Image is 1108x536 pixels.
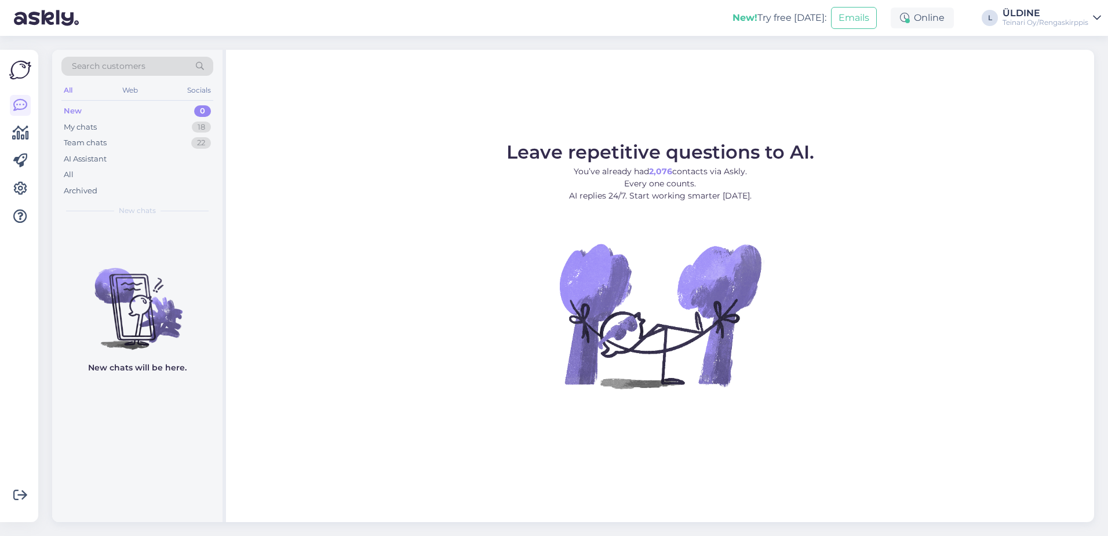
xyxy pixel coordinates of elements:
[732,12,757,23] b: New!
[649,166,672,177] b: 2,076
[891,8,954,28] div: Online
[732,11,826,25] div: Try free [DATE]:
[191,137,211,149] div: 22
[64,122,97,133] div: My chats
[1003,9,1101,27] a: ÜLDINETeinari Oy/Rengaskirppis
[64,105,82,117] div: New
[556,211,764,420] img: No Chat active
[185,83,213,98] div: Socials
[88,362,187,374] p: New chats will be here.
[64,185,97,197] div: Archived
[120,83,140,98] div: Web
[52,247,223,351] img: No chats
[61,83,75,98] div: All
[506,166,814,202] p: You’ve already had contacts via Askly. Every one counts. AI replies 24/7. Start working smarter [...
[9,59,31,81] img: Askly Logo
[192,122,211,133] div: 18
[194,105,211,117] div: 0
[831,7,877,29] button: Emails
[72,60,145,72] span: Search customers
[1003,9,1088,18] div: ÜLDINE
[64,137,107,149] div: Team chats
[506,141,814,163] span: Leave repetitive questions to AI.
[64,169,74,181] div: All
[64,153,107,165] div: AI Assistant
[119,205,156,216] span: New chats
[982,10,998,26] div: L
[1003,18,1088,27] div: Teinari Oy/Rengaskirppis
